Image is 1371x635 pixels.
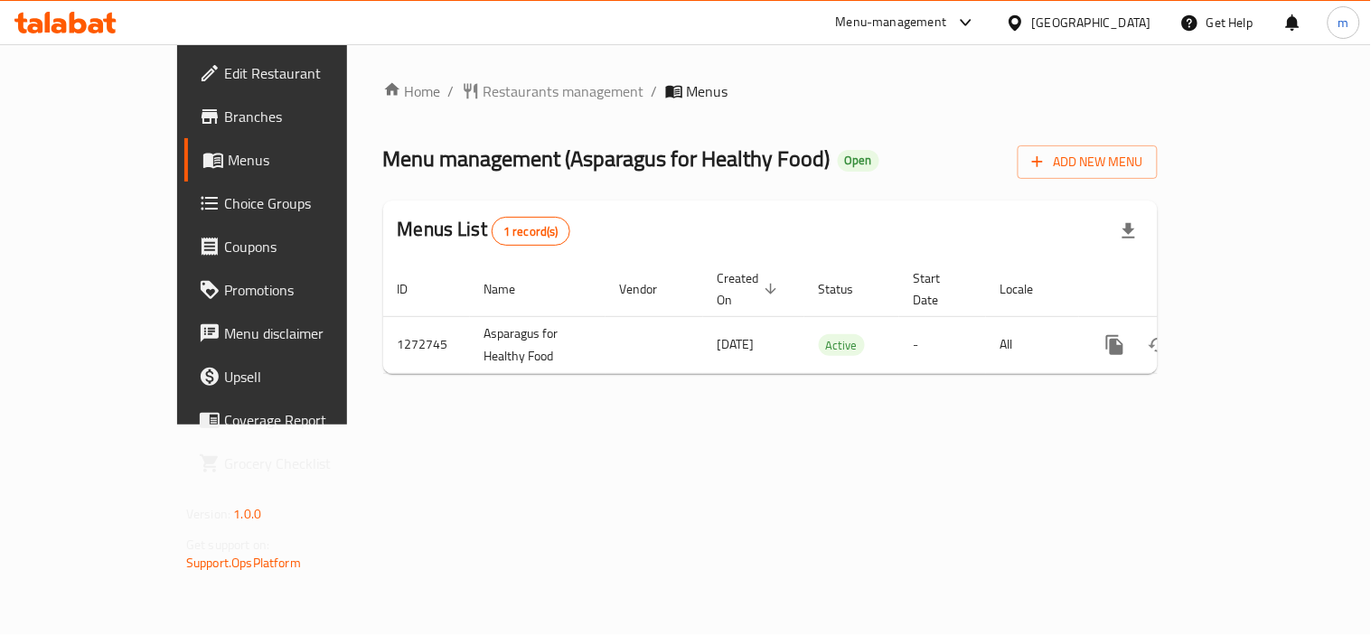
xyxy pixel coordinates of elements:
[224,453,391,474] span: Grocery Checklist
[184,268,406,312] a: Promotions
[186,551,301,574] a: Support.OpsPlatform
[398,216,570,246] h2: Menus List
[899,316,986,373] td: -
[184,138,406,182] a: Menus
[224,279,391,301] span: Promotions
[718,267,783,311] span: Created On
[398,278,432,300] span: ID
[186,502,230,526] span: Version:
[448,80,455,102] li: /
[184,312,406,355] a: Menu disclaimer
[383,138,831,179] span: Menu management ( Asparagus for Healthy Food )
[1338,13,1349,33] span: m
[184,182,406,225] a: Choice Groups
[233,502,261,526] span: 1.0.0
[383,80,1158,102] nav: breadcrumb
[1137,323,1180,367] button: Change Status
[718,332,755,356] span: [DATE]
[986,316,1079,373] td: All
[1000,278,1057,300] span: Locale
[914,267,964,311] span: Start Date
[184,398,406,442] a: Coverage Report
[1032,13,1151,33] div: [GEOGRAPHIC_DATA]
[492,217,570,246] div: Total records count
[184,95,406,138] a: Branches
[1018,145,1158,179] button: Add New Menu
[836,12,947,33] div: Menu-management
[652,80,658,102] li: /
[838,150,879,172] div: Open
[184,51,406,95] a: Edit Restaurant
[383,262,1282,374] table: enhanced table
[184,355,406,398] a: Upsell
[470,316,606,373] td: Asparagus for Healthy Food
[687,80,728,102] span: Menus
[224,62,391,84] span: Edit Restaurant
[462,80,644,102] a: Restaurants management
[493,223,569,240] span: 1 record(s)
[383,316,470,373] td: 1272745
[484,278,540,300] span: Name
[224,366,391,388] span: Upsell
[224,236,391,257] span: Coupons
[224,409,391,431] span: Coverage Report
[184,442,406,485] a: Grocery Checklist
[224,106,391,127] span: Branches
[1107,210,1150,253] div: Export file
[838,153,879,168] span: Open
[184,225,406,268] a: Coupons
[620,278,681,300] span: Vendor
[819,334,865,356] div: Active
[1079,262,1282,317] th: Actions
[224,322,391,344] span: Menu disclaimer
[819,278,878,300] span: Status
[186,533,269,556] span: Get support on:
[224,192,391,214] span: Choice Groups
[383,80,441,102] a: Home
[228,149,391,171] span: Menus
[1094,323,1137,367] button: more
[1032,151,1143,173] span: Add New Menu
[819,335,865,356] span: Active
[484,80,644,102] span: Restaurants management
